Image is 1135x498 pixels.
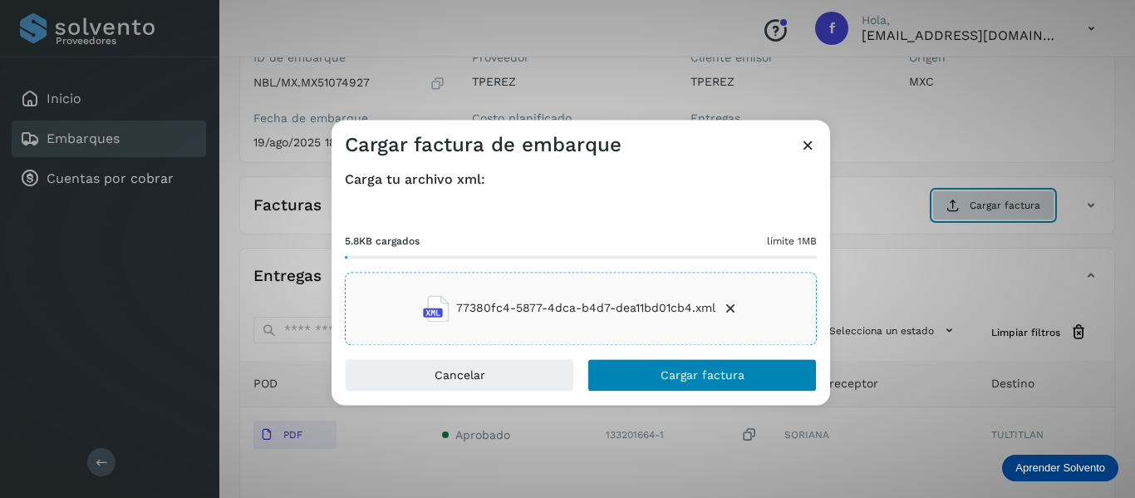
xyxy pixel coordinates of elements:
span: Cancelar [435,369,485,381]
button: Cargar factura [587,358,817,392]
div: Aprender Solvento [1002,455,1118,481]
h4: Carga tu archivo xml: [345,171,817,187]
span: 77380fc4-5877-4dca-b4d7-dea11bd01cb4.xml [456,300,715,318]
span: límite 1MB [767,234,817,249]
span: 5.8KB cargados [345,234,420,249]
span: Cargar factura [661,369,744,381]
button: Cancelar [345,358,574,392]
h3: Cargar factura de embarque [345,133,622,157]
p: Aprender Solvento [1015,461,1105,475]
